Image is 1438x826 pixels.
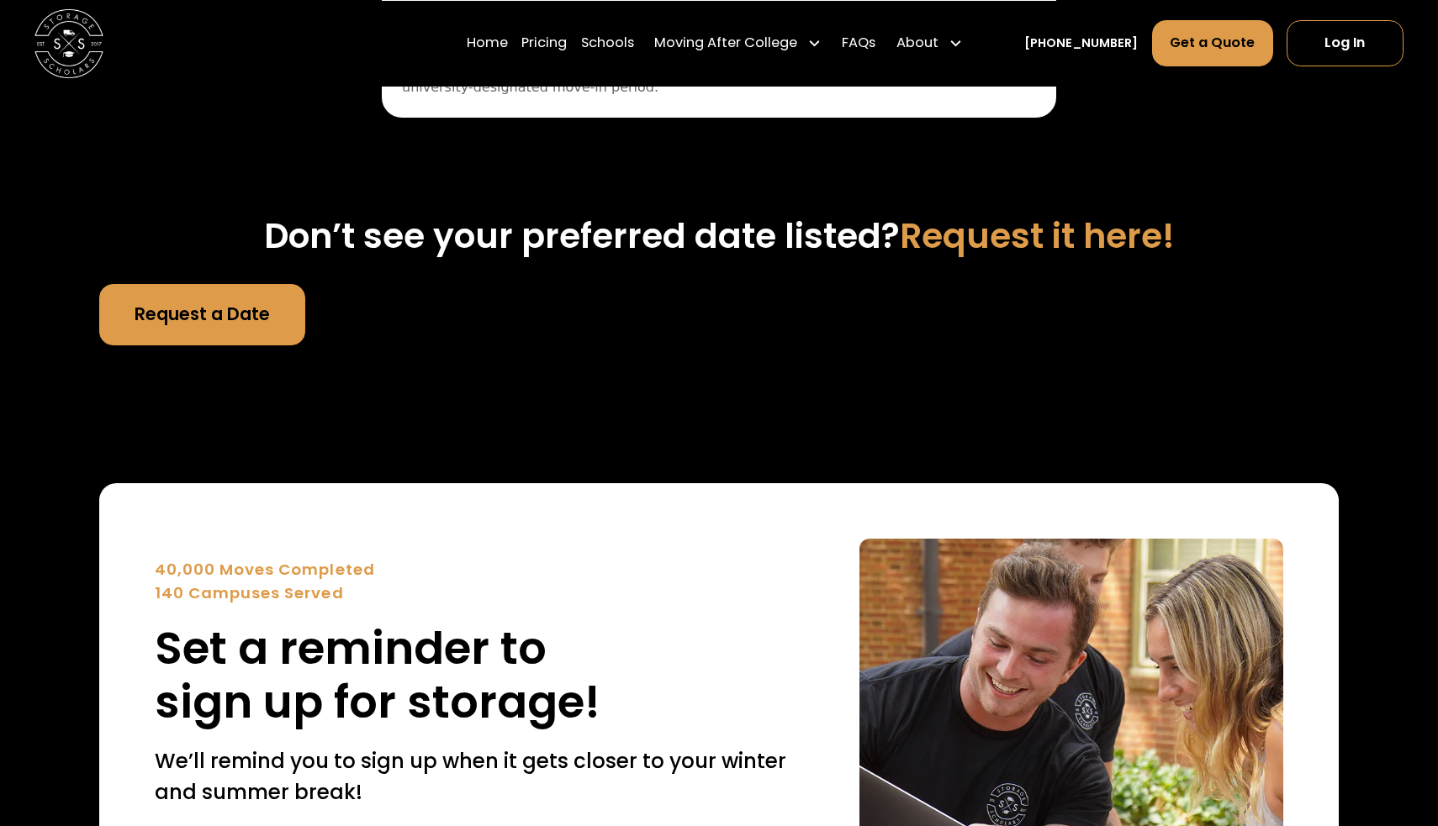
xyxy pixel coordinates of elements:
[155,622,791,729] h2: Set a reminder to sign up for storage!
[900,212,1175,260] span: Request it here!
[842,19,875,67] a: FAQs
[654,33,797,54] div: Moving After College
[581,19,634,67] a: Schools
[1024,34,1138,51] a: [PHONE_NUMBER]
[1152,20,1273,66] a: Get a Quote
[648,19,828,67] div: Moving After College
[890,19,970,67] div: About
[34,8,103,77] img: Storage Scholars main logo
[99,284,305,346] a: Request a Date
[896,33,938,54] div: About
[467,19,508,67] a: Home
[155,581,791,605] div: 140 Campuses Served
[155,746,791,808] p: We’ll remind you to sign up when it gets closer to your winter and summer break!
[99,215,1339,256] h3: Don’t see your preferred date listed?
[1287,20,1404,66] a: Log In
[34,8,103,77] a: home
[155,558,791,581] div: 40,000 Moves Completed
[521,19,567,67] a: Pricing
